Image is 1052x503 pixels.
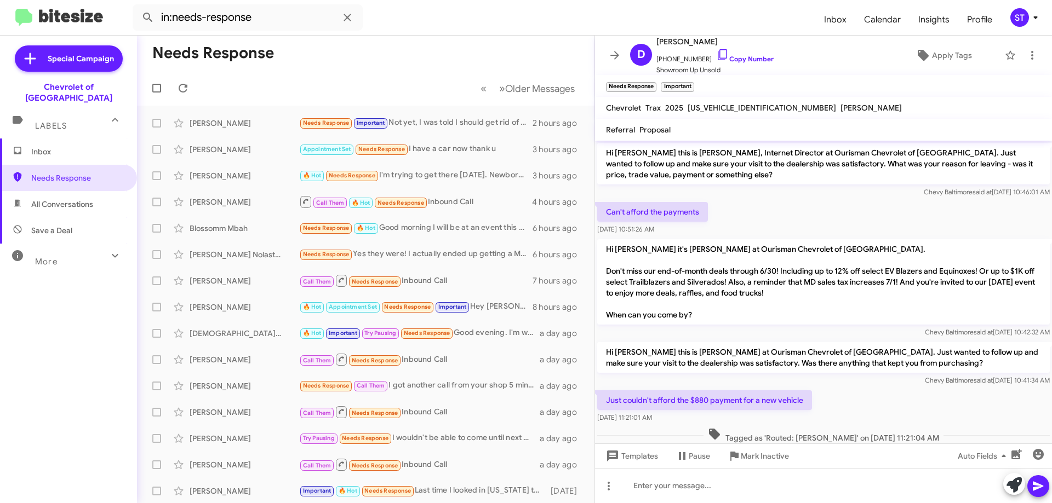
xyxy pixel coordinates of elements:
span: 🔥 Hot [303,172,322,179]
a: Copy Number [716,55,774,63]
div: Inbound Call [299,352,540,366]
span: Try Pausing [364,329,396,337]
div: 7 hours ago [533,275,586,286]
div: 4 hours ago [532,196,586,207]
span: Important [438,303,467,310]
span: Apply Tags [932,45,972,65]
div: [PERSON_NAME] [190,485,299,496]
span: Needs Response [303,251,350,258]
span: said at [974,376,993,384]
span: 🔥 Hot [339,487,357,494]
span: Needs Response [352,462,398,469]
span: Needs Response [342,435,388,442]
div: [PERSON_NAME] [190,196,299,207]
span: Needs Response [31,172,124,183]
span: Older Messages [505,83,575,95]
span: Important [357,119,385,126]
button: Apply Tags [887,45,999,65]
span: D [637,46,645,63]
span: Mark Inactive [741,446,789,466]
input: Search [133,4,363,31]
button: Mark Inactive [719,446,798,466]
span: « [481,82,487,95]
span: Chevy Baltimore [DATE] 10:42:32 AM [925,328,1050,336]
div: 3 hours ago [533,144,586,155]
div: [PERSON_NAME] [190,275,299,286]
span: 2025 [665,103,683,113]
span: Save a Deal [31,225,72,236]
span: said at [974,328,993,336]
div: [PERSON_NAME] [190,459,299,470]
span: Call Them [303,409,331,417]
div: Inbound Call [299,274,533,287]
div: Inbound Call [299,405,540,419]
span: Needs Response [303,382,350,389]
small: Needs Response [606,82,656,92]
span: Needs Response [352,357,398,364]
span: Needs Response [329,172,375,179]
span: Call Them [316,199,345,206]
a: Calendar [855,4,910,36]
span: Chevy Baltimore [DATE] 10:46:01 AM [924,188,1050,196]
div: Blossomm Mbah [190,223,299,234]
div: a day ago [540,407,586,418]
span: Needs Response [358,146,405,153]
a: Insights [910,4,958,36]
a: Inbox [815,4,855,36]
span: Tagged as 'Routed: [PERSON_NAME]' on [DATE] 11:21:04 AM [704,427,944,443]
span: 🔥 Hot [303,329,322,337]
span: Needs Response [303,119,350,126]
span: Needs Response [352,278,398,285]
span: Labels [35,121,67,131]
div: [PERSON_NAME] Nolastname118621286 [190,249,299,260]
div: [PERSON_NAME] [190,354,299,365]
div: a day ago [540,459,586,470]
span: All Conversations [31,199,93,210]
span: Needs Response [364,487,411,494]
div: I wouldn't be able to come until next week . [299,432,540,444]
span: said at [973,188,992,196]
span: Templates [604,446,658,466]
span: Appointment Set [329,303,377,310]
span: Needs Response [384,303,431,310]
span: Call Them [303,357,331,364]
span: Try Pausing [303,435,335,442]
span: [PERSON_NAME] [656,35,774,48]
p: Hi [PERSON_NAME] this is [PERSON_NAME], Internet Director at Ourisman Chevrolet of [GEOGRAPHIC_DA... [597,143,1050,184]
div: [PERSON_NAME] [190,118,299,129]
div: Hey [PERSON_NAME], this [PERSON_NAME] will you be available a little earlier? I'm getting off a l... [299,300,533,313]
div: I have a car now thank u [299,143,533,155]
div: I'm trying to get there [DATE]. Newborn here and a [DEMOGRAPHIC_DATA] so I'm trying to navigate that [299,169,533,182]
div: Good morning I will be at an event this weekend but I can reach out next week [299,222,533,234]
span: Appointment Set [303,146,351,153]
div: ST [1010,8,1029,27]
div: Inbound Call [299,458,540,471]
p: Hi [PERSON_NAME] this is [PERSON_NAME] at Ourisman Chevrolet of [GEOGRAPHIC_DATA]. Just wanted to... [597,342,1050,373]
div: a day ago [540,380,586,391]
span: 🔥 Hot [352,199,370,206]
span: Important [303,487,331,494]
div: I got another call from your shop 5 minutes ago. Happy to talk after [PERSON_NAME] replies to my ... [299,379,540,392]
span: Important [329,329,357,337]
span: Referral [606,125,635,135]
span: Profile [958,4,1001,36]
div: [PERSON_NAME] [190,407,299,418]
div: Not yet, I was told I should get rid of what I have first [299,117,533,129]
span: Showroom Up Unsold [656,65,774,76]
span: Needs Response [303,224,350,232]
div: a day ago [540,328,586,339]
span: Call Them [303,278,331,285]
span: Needs Response [404,329,450,337]
span: » [499,82,505,95]
p: Can't afford the payments [597,202,708,222]
h1: Needs Response [152,44,274,62]
span: Trax [645,103,661,113]
div: [PERSON_NAME] [190,380,299,391]
button: Templates [595,446,667,466]
span: Call Them [303,462,331,469]
span: More [35,257,58,267]
span: 🔥 Hot [357,224,375,232]
span: [PHONE_NUMBER] [656,48,774,65]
